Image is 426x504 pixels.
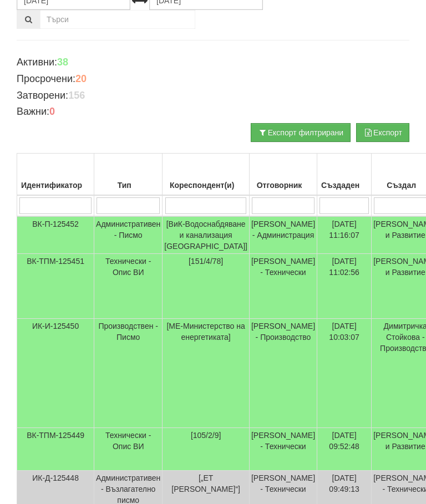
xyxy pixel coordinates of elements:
[251,123,351,142] button: Експорт филтрирани
[17,90,409,101] h4: Затворени:
[317,319,372,428] td: [DATE] 10:03:07
[249,154,317,196] th: Отговорник: No sort applied, activate to apply an ascending sort
[17,254,94,319] td: ВК-ТПМ-125451
[317,428,372,471] td: [DATE] 09:52:48
[94,254,163,319] td: Технически - Опис ВИ
[94,428,163,471] td: Технически - Опис ВИ
[96,177,160,193] div: Тип
[17,106,409,118] h4: Важни:
[164,220,247,251] span: [ВиК-Водоснабдяване и канализация [GEOGRAPHIC_DATA]]
[249,254,317,319] td: [PERSON_NAME] - Технически
[17,319,94,428] td: ИК-И-125450
[251,177,315,193] div: Отговорник
[57,57,68,68] b: 38
[191,431,221,440] span: [105/2/9]
[94,216,163,254] td: Административен - Писмо
[249,428,317,471] td: [PERSON_NAME] - Технически
[19,177,92,193] div: Идентификатор
[171,474,240,493] span: [„ЕТ [PERSON_NAME]“]
[75,73,87,84] b: 20
[189,257,223,266] span: [151/4/78]
[17,428,94,471] td: ВК-ТПМ-125449
[164,177,247,193] div: Кореспондент(и)
[17,216,94,254] td: ВК-П-125452
[40,10,195,29] input: Търсене по Идентификатор, Бл/Вх/Ап, Тип, Описание, Моб. Номер, Имейл, Файл, Коментар,
[17,57,409,68] h4: Активни:
[94,154,163,196] th: Тип: No sort applied, activate to apply an ascending sort
[249,216,317,254] td: [PERSON_NAME] - Администрация
[317,216,372,254] td: [DATE] 11:16:07
[317,254,372,319] td: [DATE] 11:02:56
[17,154,94,196] th: Идентификатор: No sort applied, activate to apply an ascending sort
[317,154,372,196] th: Създаден: No sort applied, activate to apply an ascending sort
[166,322,245,342] span: [МЕ-Министерство на енергетиката]
[319,177,369,193] div: Създаден
[249,319,317,428] td: [PERSON_NAME] - Производство
[68,90,85,101] b: 156
[163,154,250,196] th: Кореспондент(и): No sort applied, activate to apply an ascending sort
[49,106,55,117] b: 0
[17,74,409,85] h4: Просрочени:
[356,123,409,142] button: Експорт
[94,319,163,428] td: Производствен - Писмо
